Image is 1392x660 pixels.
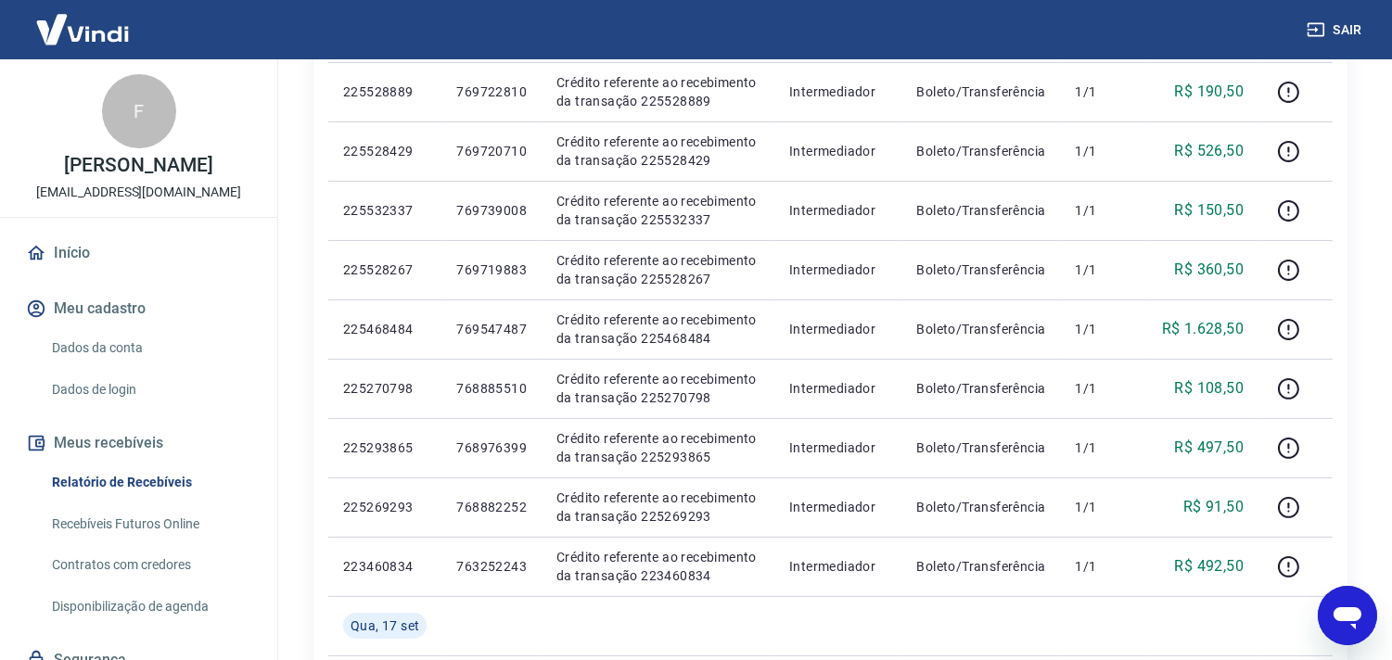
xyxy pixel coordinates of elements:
a: Dados de login [45,371,255,409]
p: R$ 190,50 [1175,81,1245,103]
p: Crédito referente ao recebimento da transação 225532337 [556,192,760,229]
p: [EMAIL_ADDRESS][DOMAIN_NAME] [36,183,241,202]
p: Boleto/Transferência [917,142,1046,160]
p: 769722810 [456,82,527,101]
p: Crédito referente ao recebimento da transação 223460834 [556,548,760,585]
p: R$ 492,50 [1175,555,1245,577]
p: 1/1 [1076,260,1130,279]
button: Sair [1303,13,1370,47]
p: 768976399 [456,438,527,457]
span: Qua, 17 set [351,616,419,635]
p: Crédito referente ao recebimento da transação 225528267 [556,251,760,288]
p: Boleto/Transferência [917,498,1046,516]
p: 1/1 [1076,438,1130,457]
p: 1/1 [1076,320,1130,338]
p: Crédito referente ao recebimento da transação 225468484 [556,311,760,348]
p: 1/1 [1076,498,1130,516]
p: Crédito referente ao recebimento da transação 225293865 [556,429,760,466]
p: Intermediador [789,498,887,516]
p: Boleto/Transferência [917,379,1046,398]
p: 769739008 [456,201,527,220]
div: F [102,74,176,148]
p: Crédito referente ao recebimento da transação 225269293 [556,489,760,526]
a: Dados da conta [45,329,255,367]
p: R$ 1.628,50 [1162,318,1244,340]
img: Vindi [22,1,143,57]
p: 225532337 [343,201,427,220]
p: R$ 150,50 [1175,199,1245,222]
p: Boleto/Transferência [917,557,1046,576]
p: R$ 360,50 [1175,259,1245,281]
p: 225269293 [343,498,427,516]
p: 225528429 [343,142,427,160]
p: Intermediador [789,438,887,457]
p: 763252243 [456,557,527,576]
p: 1/1 [1076,379,1130,398]
p: 223460834 [343,557,427,576]
a: Contratos com credores [45,546,255,584]
p: R$ 526,50 [1175,140,1245,162]
p: R$ 91,50 [1183,496,1244,518]
p: [PERSON_NAME] [64,156,212,175]
a: Recebíveis Futuros Online [45,505,255,543]
p: 225270798 [343,379,427,398]
p: Boleto/Transferência [917,260,1046,279]
p: 1/1 [1076,142,1130,160]
p: Boleto/Transferência [917,82,1046,101]
p: Intermediador [789,142,887,160]
p: R$ 108,50 [1175,377,1245,400]
p: Boleto/Transferência [917,438,1046,457]
p: 225528889 [343,82,427,101]
p: 225468484 [343,320,427,338]
button: Meu cadastro [22,288,255,329]
p: 1/1 [1076,82,1130,101]
p: Intermediador [789,379,887,398]
p: 768885510 [456,379,527,398]
p: Intermediador [789,320,887,338]
a: Relatório de Recebíveis [45,463,255,501]
p: Intermediador [789,557,887,576]
p: 769719883 [456,260,527,279]
iframe: Botão para abrir a janela de mensagens [1318,586,1377,645]
p: Boleto/Transferência [917,320,1046,338]
p: Intermediador [789,82,887,101]
p: Intermediador [789,201,887,220]
p: Crédito referente ao recebimento da transação 225528429 [556,133,760,170]
p: Crédito referente ao recebimento da transação 225270798 [556,370,760,407]
p: 1/1 [1076,201,1130,220]
p: Boleto/Transferência [917,201,1046,220]
p: Crédito referente ao recebimento da transação 225528889 [556,73,760,110]
a: Início [22,233,255,273]
p: 768882252 [456,498,527,516]
button: Meus recebíveis [22,423,255,463]
p: 225293865 [343,438,427,457]
p: Intermediador [789,260,887,279]
p: R$ 497,50 [1175,437,1245,459]
a: Disponibilização de agenda [45,588,255,626]
p: 1/1 [1076,557,1130,576]
p: 769720710 [456,142,527,160]
p: 225528267 [343,260,427,279]
p: 769547487 [456,320,527,338]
